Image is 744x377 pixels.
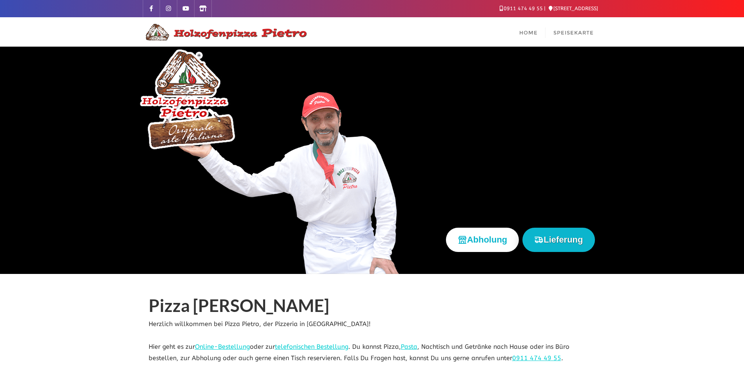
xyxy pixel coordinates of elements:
[511,17,546,47] a: Home
[500,5,543,11] a: 0911 474 49 55
[143,296,602,364] div: Herzlich willkommen bei Pizza Pietro, der Pizzeria in [GEOGRAPHIC_DATA]! Hier geht es zur oder zu...
[446,228,519,252] button: Abholung
[549,5,598,11] a: [STREET_ADDRESS]
[522,228,595,252] button: Lieferung
[275,343,348,350] a: telefonischen Bestellung
[512,354,561,362] a: 0911 474 49 55
[553,29,594,36] span: Speisekarte
[546,17,602,47] a: Speisekarte
[195,343,250,350] a: Online-Bestellung
[401,343,417,350] a: Pasta
[149,296,596,319] h1: Pizza [PERSON_NAME]
[143,23,307,42] img: Logo
[519,29,538,36] span: Home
